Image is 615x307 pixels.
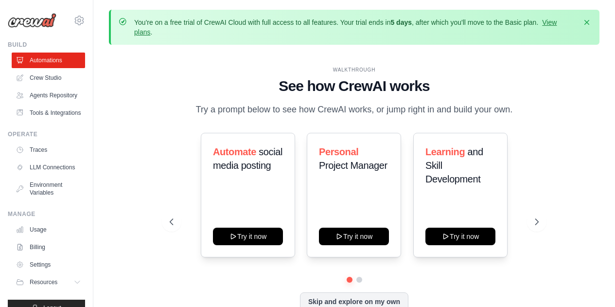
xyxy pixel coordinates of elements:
a: Tools & Integrations [12,105,85,121]
span: Learning [425,146,465,157]
span: Resources [30,278,57,286]
span: and Skill Development [425,146,483,184]
button: Try it now [213,228,283,245]
a: Agents Repository [12,88,85,103]
a: Crew Studio [12,70,85,86]
a: Automations [12,53,85,68]
a: Billing [12,239,85,255]
button: Try it now [425,228,495,245]
p: Try a prompt below to see how CrewAI works, or jump right in and build your own. [191,103,518,117]
a: Usage [12,222,85,237]
p: You're on a free trial of CrewAI Cloud with full access to all features. Your trial ends in , aft... [134,18,576,37]
h1: See how CrewAI works [170,77,539,95]
button: Try it now [319,228,389,245]
div: Manage [8,210,85,218]
img: Logo [8,13,56,28]
span: Project Manager [319,160,387,171]
span: social media posting [213,146,282,171]
a: Traces [12,142,85,158]
span: Automate [213,146,256,157]
button: Resources [12,274,85,290]
strong: 5 days [390,18,412,26]
a: Environment Variables [12,177,85,200]
span: Personal [319,146,358,157]
div: WALKTHROUGH [170,66,539,73]
div: Operate [8,130,85,138]
a: LLM Connections [12,160,85,175]
a: Settings [12,257,85,272]
div: Build [8,41,85,49]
